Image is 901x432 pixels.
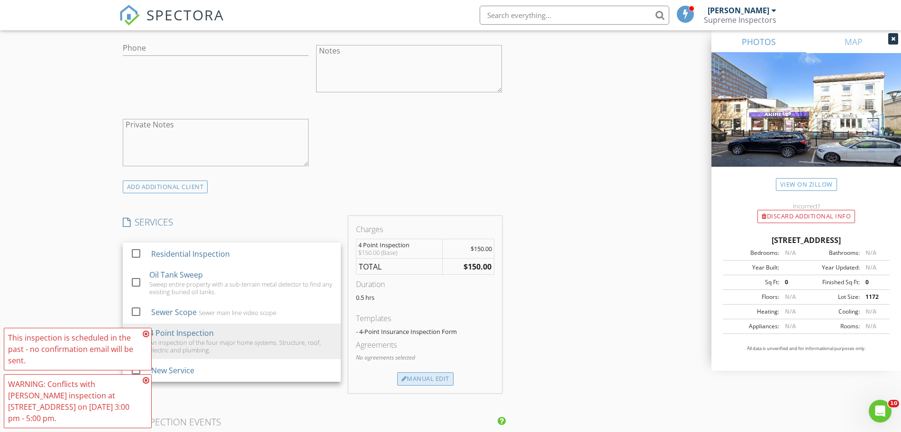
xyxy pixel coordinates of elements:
[785,307,796,315] span: N/A
[358,241,441,249] div: 4 Point Inspection
[726,263,779,272] div: Year Built:
[151,306,196,318] div: Sewer Scope
[358,249,441,256] div: $150.00 (Base)
[726,322,779,331] div: Appliances:
[356,224,494,235] div: Charges
[356,328,494,335] div: - 4-Point Insurance Inspection Form
[711,53,901,189] img: streetview
[356,294,494,301] p: 0.5 hrs
[471,244,492,253] span: $150.00
[726,278,779,287] div: Sq Ft:
[726,307,779,316] div: Heating:
[708,6,769,15] div: [PERSON_NAME]
[123,180,208,193] div: ADD ADDITIONAL client
[785,322,796,330] span: N/A
[785,293,796,301] span: N/A
[123,416,502,428] h4: INSPECTION EVENTS
[8,332,140,366] div: This inspection is scheduled in the past - no confirmation email will be sent.
[785,249,796,257] span: N/A
[151,248,229,260] div: Residential Inspection
[726,293,779,301] div: Floors:
[711,202,901,210] div: Incorrect?
[464,261,491,272] strong: $150.00
[356,339,494,351] div: Agreements
[869,400,892,423] iframe: Intercom live chat
[806,293,860,301] div: Lot Size:
[865,249,876,257] span: N/A
[865,307,876,315] span: N/A
[888,400,899,407] span: 10
[198,309,276,316] div: Sewer main line video scope
[806,322,860,331] div: Rooms:
[806,278,860,287] div: Finished Sq Ft:
[865,263,876,271] span: N/A
[149,269,203,280] div: Oil Tank Sweep
[8,378,140,424] div: WARNING: Conflicts with [PERSON_NAME] inspection at [STREET_ADDRESS] on [DATE] 3:00 pm - 5:00 pm.
[356,353,494,362] p: No agreements selected
[151,365,194,376] div: New Service
[806,307,860,316] div: Cooling:
[397,372,454,386] div: Manual Edit
[806,263,860,272] div: Year Updated:
[119,13,224,33] a: SPECTORA
[356,313,494,324] div: Templates
[723,234,890,246] div: [STREET_ADDRESS]
[356,279,494,290] div: Duration
[356,258,442,275] td: TOTAL
[149,280,333,296] div: Sweep entire property with a sub-terrain metal detector to find any existing buried oil tanks.
[123,216,341,228] h4: SERVICES
[146,5,224,25] span: SPECTORA
[860,278,887,287] div: 0
[806,249,860,257] div: Bathrooms:
[860,293,887,301] div: 1172
[757,210,855,223] div: Discard Additional info
[149,327,214,339] div: 4 Point Inspection
[704,15,776,25] div: Supreme Inspectors
[726,249,779,257] div: Bedrooms:
[865,322,876,330] span: N/A
[806,30,901,53] a: MAP
[480,6,669,25] input: Search everything...
[711,30,806,53] a: PHOTOS
[119,5,140,26] img: The Best Home Inspection Software - Spectora
[723,345,890,352] p: All data is unverified and for informational purposes only.
[779,278,806,287] div: 0
[776,178,837,191] a: View on Zillow
[149,339,333,354] div: An inspection of the four major home systems. Structure, roof, electric and plumbing.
